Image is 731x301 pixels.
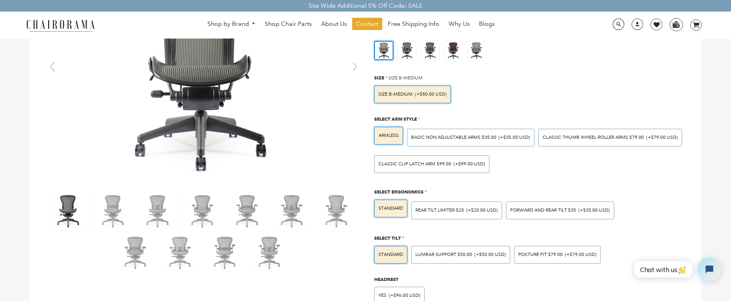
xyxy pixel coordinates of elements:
span: Contact [356,20,378,28]
img: Classic Aeron Chair (Renewed) - chairorama [49,192,88,230]
img: https://apo-admin.mageworx.com/front/img/chairorama.myshopify.com/934f279385142bb1386b89575167202... [421,41,439,60]
span: Yes [378,293,387,298]
span: SIZE B-MEDIUM [388,75,423,81]
img: Classic Aeron Chair (Renewed) - chairorama [250,233,289,272]
a: Shop Chair Parts [261,18,316,30]
img: https://apo-admin.mageworx.com/front/img/chairorama.myshopify.com/ae6848c9e4cbaa293e2d516f385ec6e... [467,41,486,60]
span: About Us [321,20,347,28]
span: STANDARD [378,205,403,211]
iframe: Tidio Chat [626,251,728,288]
span: (+$50.00 USD) [474,252,506,257]
img: https://apo-admin.mageworx.com/front/img/chairorama.myshopify.com/f520d7dfa44d3d2e85a5fe9a0a95ca9... [398,41,416,60]
span: BASIC NON ADJUSTABLE ARMS $35.00 [411,135,496,140]
span: (+$35.00 USD) [578,208,610,213]
img: https://apo-admin.mageworx.com/front/img/chairorama.myshopify.com/f0a8248bab2644c909809aada6fe08d... [444,41,462,60]
img: chairorama [22,18,99,32]
img: WhatsApp_Image_2024-07-12_at_16.23.01.webp [670,18,682,30]
span: SIZE B-MEDIUM [378,91,413,97]
img: Classic Aeron Chair (Renewed) - chairorama [183,192,222,230]
a: Free Shipping Info [384,18,443,30]
span: (+$79.00 USD) [646,135,678,140]
span: Select Ergonomics [374,189,423,195]
a: Classic Aeron Chair (Renewed) - chairorama [88,66,319,74]
img: Classic Aeron Chair (Renewed) - chairorama [139,192,177,230]
img: Classic Aeron Chair (Renewed) - chairorama [318,192,356,230]
span: POSTURE FIT $79.00 [518,252,563,257]
span: Select Arm Style [374,116,417,122]
span: STANDARD [378,252,403,257]
img: Classic Aeron Chair (Renewed) - chairorama [273,192,311,230]
span: (+$96.00 USD) [389,293,420,298]
img: https://apo-admin.mageworx.com/front/img/chairorama.myshopify.com/ae6848c9e4cbaa293e2d516f385ec6e... [375,42,393,59]
span: ARMLESS [378,133,399,138]
span: (+$35.00 USD) [499,135,530,140]
img: Classic Aeron Chair (Renewed) - chairorama [206,233,244,272]
img: Classic Aeron Chair (Renewed) - chairorama [228,192,267,230]
nav: DesktopNavigation [132,18,570,32]
span: (+$50.00 USD) [415,92,447,97]
span: Classic Clip Latch Arm $99.00 [378,161,451,167]
a: Shop by Brand [203,18,260,30]
span: Shop Chair Parts [265,20,312,28]
span: Blogs [479,20,495,28]
a: Contact [352,18,382,30]
span: (+$20.00 USD) [466,208,498,213]
a: About Us [317,18,351,30]
span: Rear Tilt Limiter $20 [415,207,464,213]
span: Headrest [374,276,398,282]
img: Classic Aeron Chair (Renewed) - chairorama [161,233,200,272]
span: Classic Thumb Wheel Roller Arms $79.00 [543,135,644,140]
img: Classic Aeron Chair (Renewed) - chairorama [94,192,133,230]
span: Forward And Rear Tilt $35 [510,207,576,213]
span: Free Shipping Info [388,20,439,28]
a: Why Us [445,18,474,30]
a: Blogs [475,18,499,30]
span: Select Tilt [374,235,401,241]
img: Classic Aeron Chair (Renewed) - chairorama [116,233,155,272]
span: LUMBAR SUPPORT $50.00 [415,252,472,257]
span: (+$79.00 USD) [565,252,597,257]
span: (+$99.00 USD) [454,162,485,166]
span: Size [374,75,384,81]
span: Why Us [449,20,470,28]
